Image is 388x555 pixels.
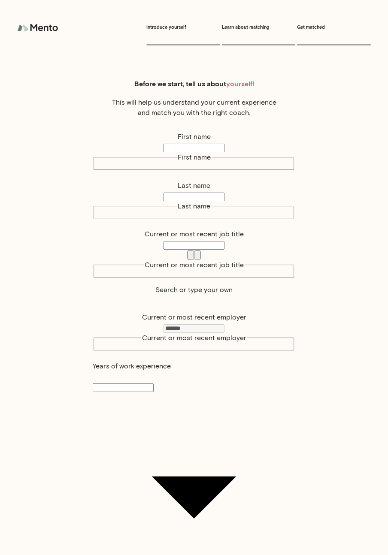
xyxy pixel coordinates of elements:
h6: Introduce yourself [146,21,220,33]
p: Search or type your own [93,285,295,295]
h6: Get matched [297,21,371,33]
span: yourself! [226,79,254,87]
label: First name [178,133,211,141]
label: Current or most recent job title [145,230,244,238]
label: Last name [178,181,210,190]
label: Current or most recent employer [142,313,246,321]
img: logo [17,19,60,36]
span: Last name [178,202,210,210]
h4: Before we start, tell us about [8,78,380,89]
span: First name [178,153,211,161]
span: Current or most recent employer [142,334,246,342]
button: Clear [187,250,194,259]
span: Current or most recent job title [145,261,244,269]
h6: Learn about matching [222,21,296,33]
label: Years of work experience [93,362,171,370]
p: This will help us understand your current experience and match you with the right coach. [108,97,280,118]
button: Open [194,250,201,259]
